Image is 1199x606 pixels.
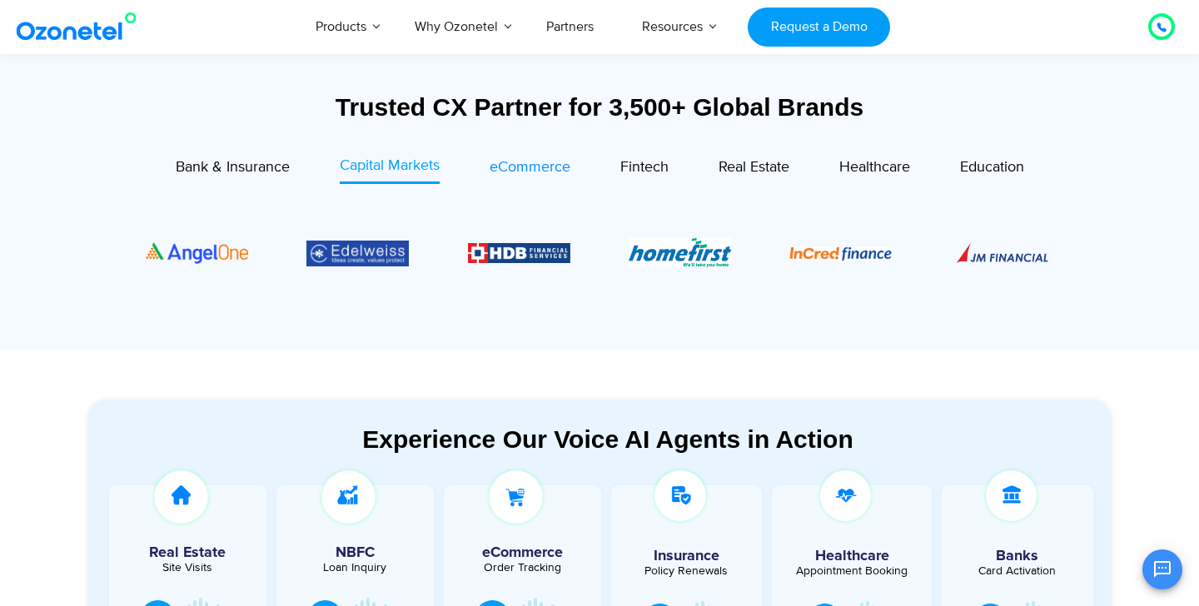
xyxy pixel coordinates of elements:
a: eCommerce [490,155,570,184]
span: Bank & Insurance [176,158,290,176]
div: Image Carousel [146,201,1053,304]
a: Healthcare [839,155,910,184]
div: Experience Our Voice AI Agents in Action [104,425,1112,454]
span: Real Estate [719,158,789,176]
h5: eCommerce [452,545,593,560]
span: Healthcare [839,158,910,176]
a: Capital Markets [340,155,440,184]
button: Open chat [1142,549,1182,589]
div: Loan Inquiry [285,562,425,574]
a: Fintech [620,155,669,184]
div: Policy Renewals [619,565,754,577]
h5: NBFC [285,545,425,560]
a: Education [960,155,1024,184]
h5: Healthcare [784,549,919,564]
span: Capital Markets [340,156,440,175]
div: Appointment Booking [784,565,919,577]
a: Real Estate [719,155,789,184]
div: Trusted CX Partner for 3,500+ Global Brands [87,92,1112,122]
h5: Real Estate [117,545,258,560]
div: Site Visits [117,562,258,574]
h5: Insurance [619,549,754,564]
span: Education [960,158,1024,176]
a: Bank & Insurance [176,155,290,184]
span: Fintech [620,158,669,176]
a: Request a Demo [748,7,890,47]
span: eCommerce [490,158,570,176]
div: Order Tracking [452,562,593,574]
